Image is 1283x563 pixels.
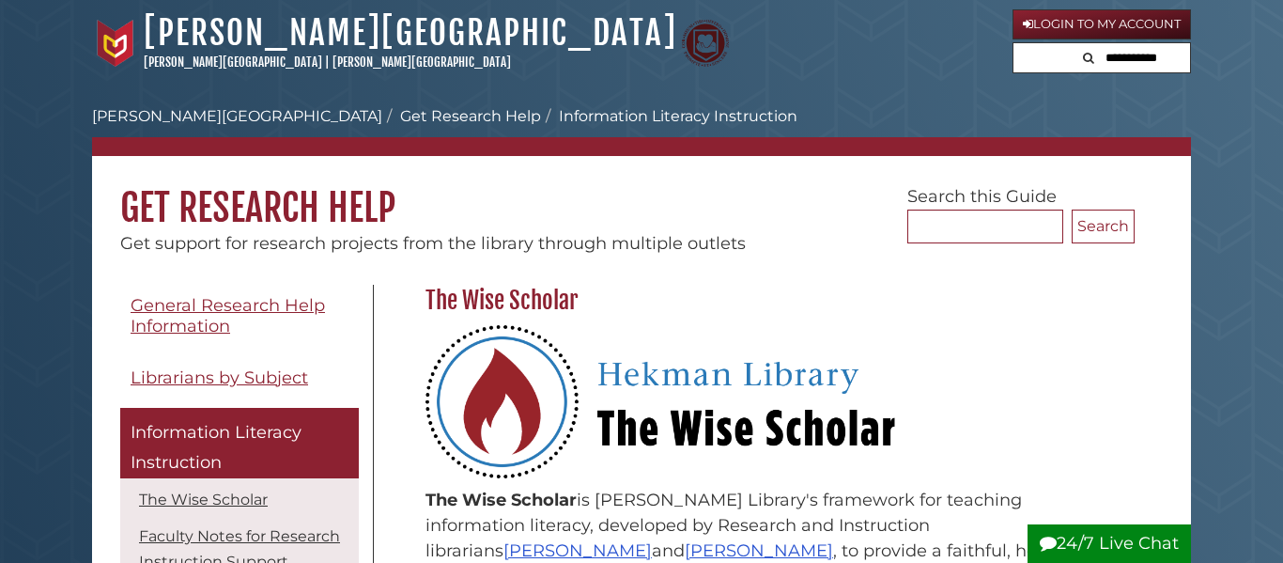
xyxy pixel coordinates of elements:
[92,20,139,67] img: Calvin University
[325,55,330,70] span: |
[144,12,677,54] a: [PERSON_NAME][GEOGRAPHIC_DATA]
[1072,210,1135,243] button: Search
[1083,52,1094,64] i: Search
[120,357,359,399] a: Librarians by Subject
[92,105,1191,156] nav: breadcrumb
[92,107,382,125] a: [PERSON_NAME][GEOGRAPHIC_DATA]
[131,295,325,337] span: General Research Help Information
[120,408,359,478] a: Information Literacy Instruction
[503,540,652,561] a: [PERSON_NAME]
[1077,43,1100,69] button: Search
[139,491,268,508] a: The Wise Scholar
[682,20,729,67] img: Calvin Theological Seminary
[425,490,577,510] strong: The Wise Scholar
[416,286,1135,316] h2: The Wise Scholar
[131,368,308,388] span: Librarians by Subject
[131,422,301,473] span: Information Literacy Instruction
[541,105,797,128] li: Information Literacy Instruction
[400,107,541,125] a: Get Research Help
[1012,9,1191,39] a: Login to My Account
[332,55,511,70] a: [PERSON_NAME][GEOGRAPHIC_DATA]
[92,156,1191,231] h1: Get Research Help
[1028,524,1191,563] button: 24/7 Live Chat
[120,285,359,348] a: General Research Help Information
[144,55,322,70] a: [PERSON_NAME][GEOGRAPHIC_DATA]
[120,233,746,254] span: Get support for research projects from the library through multiple outlets
[685,540,833,561] a: [PERSON_NAME]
